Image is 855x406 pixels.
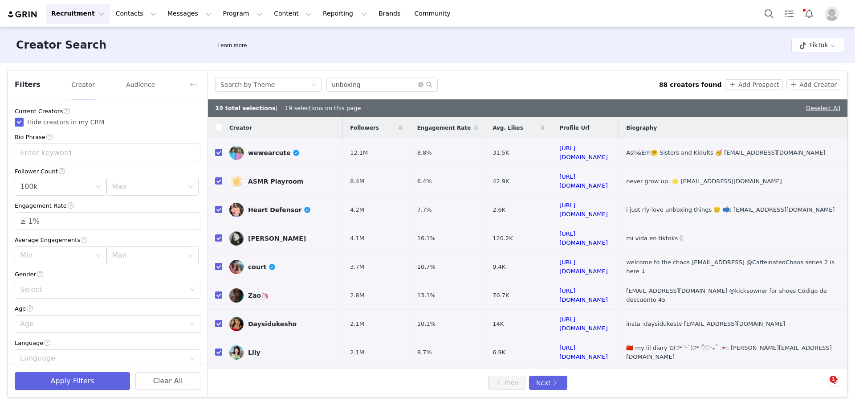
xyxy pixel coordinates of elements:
[190,287,195,293] i: icon: down
[248,349,261,356] div: Lily
[220,78,275,91] div: Search by Theme
[229,260,336,274] a: court
[559,230,608,246] a: [URL][DOMAIN_NAME]
[725,79,782,90] button: Add Prospect
[229,124,252,132] span: Creator
[229,317,336,331] a: Daysidukesho
[811,376,833,397] iframe: Intercom live chat
[529,376,567,390] button: Next
[626,287,827,303] span: [EMAIL_ADDRESS][DOMAIN_NAME] @kicksowner for shoes Código de descuento 45
[311,82,317,88] i: icon: down
[188,253,193,259] i: icon: down
[559,259,608,275] a: [URL][DOMAIN_NAME]
[493,291,509,300] span: 70.7K
[215,104,361,113] div: | 19 selections on this page
[20,285,185,294] div: Select
[318,4,373,24] button: Reporting
[229,345,336,360] a: Lily
[15,235,200,245] div: Average Engagements
[16,37,106,53] h3: Creator Search
[15,201,200,210] div: Engagement Rate
[350,291,364,300] span: 2.8M
[350,262,364,271] span: 3.7M
[248,178,303,185] div: ASMR Playroom
[96,253,101,259] i: icon: down
[626,149,825,156] span: Ash&Em🤗 Sisters and Kidults 🥳 [EMAIL_ADDRESS][DOMAIN_NAME]
[217,4,268,24] button: Program
[110,4,162,24] button: Contacts
[229,288,244,303] img: v2
[15,167,200,176] div: Follower Count
[350,205,364,214] span: 4.2M
[112,182,183,191] div: Max
[659,80,722,90] div: 88 creators found
[409,4,460,24] a: Community
[229,231,244,246] img: v2
[806,105,840,111] a: Deselect All
[779,4,799,24] a: Tasks
[830,376,837,383] span: 1
[350,320,364,328] span: 2.1M
[417,320,436,328] span: 10.1%
[350,177,364,186] span: 8.4M
[626,344,832,360] span: 🇨🇳 my lil diary ଘ(੭*ˊᵕˋ)੭* ੈ♡‧₊˚ 💌: [PERSON_NAME][EMAIL_ADDRESS][DOMAIN_NAME]
[426,82,432,88] i: icon: search
[20,178,38,195] div: 100k
[7,10,38,19] img: grin logo
[559,173,608,189] a: [URL][DOMAIN_NAME]
[373,4,408,24] a: Brands
[559,124,590,132] span: Profile Url
[626,259,835,275] span: welcome to the chaos [EMAIL_ADDRESS] @CaffeinatedChaos series 2 is here ↓
[248,292,269,299] div: Zao🦄
[15,213,200,230] input: Engagement Rate
[71,78,95,92] button: Creator
[493,262,505,271] span: 9.4K
[229,174,336,189] a: ASMR Playroom
[559,202,608,217] a: [URL][DOMAIN_NAME]
[190,321,195,328] i: icon: down
[493,320,504,328] span: 14K
[493,348,505,357] span: 6.9K
[216,41,248,50] div: Tooltip anchor
[493,234,513,243] span: 120.2K
[626,320,785,327] span: insta :daysidukestv [EMAIL_ADDRESS][DOMAIN_NAME]
[229,260,244,274] img: v2
[15,107,200,116] div: Current Creators
[46,4,110,24] button: Recruitment
[559,344,608,360] a: [URL][DOMAIN_NAME]
[626,206,835,213] span: i just rly love unboxing things 🥲 📫: [EMAIL_ADDRESS][DOMAIN_NAME]
[626,235,685,242] span: mi vida en tiktoks🐇
[229,146,336,160] a: wewearcute
[162,4,217,24] button: Messages
[126,78,155,92] button: Audience
[488,376,525,390] button: Prev
[418,82,423,87] i: icon: close-circle
[20,320,185,328] div: Age
[819,7,848,21] button: Profile
[350,124,379,132] span: Followers
[188,184,193,190] i: icon: down
[417,124,471,132] span: Engagement Rate
[190,356,195,362] i: icon: down
[493,124,523,132] span: Avg. Likes
[20,354,185,363] div: Language
[559,145,608,160] a: [URL][DOMAIN_NAME]
[417,234,436,243] span: 16.1%
[417,291,436,300] span: 13.1%
[493,177,509,186] span: 42.9K
[417,348,432,357] span: 8.7%
[350,234,364,243] span: 4.1M
[626,124,657,132] span: Biography
[417,148,432,157] span: 8.8%
[626,178,782,185] span: never grow up. 🌟 [EMAIL_ADDRESS][DOMAIN_NAME]
[493,148,509,157] span: 31.5K
[248,263,276,271] div: court
[417,177,432,186] span: 6.4%
[326,78,438,92] input: Search...
[229,174,244,189] img: v2
[417,262,436,271] span: 10.7%
[229,317,244,331] img: v2
[417,205,432,214] span: 7.7%
[759,4,779,24] button: Search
